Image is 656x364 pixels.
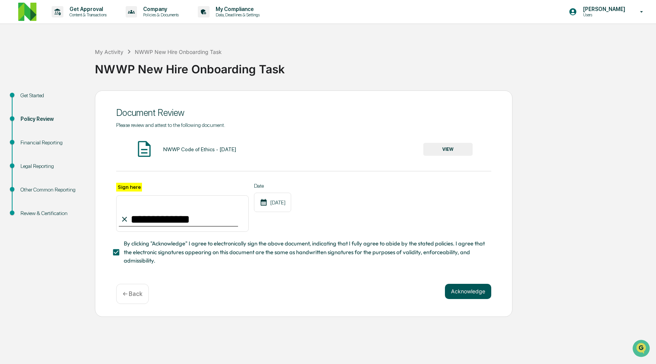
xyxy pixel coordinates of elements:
[137,12,183,17] p: Policies & Documents
[76,129,92,135] span: Pylon
[8,111,14,117] div: 🔎
[116,183,142,191] label: Sign here
[632,339,652,359] iframe: Open customer support
[15,96,49,103] span: Preclearance
[20,162,83,170] div: Legal Reporting
[116,122,225,128] span: Please review and attest to the following document.
[577,12,629,17] p: Users
[254,193,291,212] div: [DATE]
[26,58,125,66] div: Start new chat
[54,128,92,135] a: Powered byPylon
[20,115,83,123] div: Policy Review
[8,97,14,103] div: 🖐️
[124,239,485,265] span: By clicking "Acknowledge" I agree to electronically sign the above document, indicating that I fu...
[8,16,138,28] p: How can we help?
[20,186,83,194] div: Other Common Reporting
[20,139,83,147] div: Financial Reporting
[95,49,123,55] div: My Activity
[63,96,94,103] span: Attestations
[18,3,36,21] img: logo
[8,58,21,72] img: 1746055101610-c473b297-6a78-478c-a979-82029cc54cd1
[577,6,629,12] p: [PERSON_NAME]
[210,12,263,17] p: Data, Deadlines & Settings
[129,60,138,70] button: Start new chat
[26,66,96,72] div: We're available if you need us!
[5,93,52,106] a: 🖐️Preclearance
[116,107,491,118] div: Document Review
[254,183,291,189] label: Date
[423,143,473,156] button: VIEW
[55,97,61,103] div: 🗄️
[137,6,183,12] p: Company
[123,290,142,298] p: ← Back
[135,49,222,55] div: NWWP New Hire Onboarding Task
[20,209,83,217] div: Review & Certification
[445,284,491,299] button: Acknowledge
[163,146,236,152] div: NWWP Code of Ethics - [DATE]
[63,12,110,17] p: Content & Transactions
[95,56,652,76] div: NWWP New Hire Onboarding Task
[210,6,263,12] p: My Compliance
[63,6,110,12] p: Get Approval
[135,139,154,158] img: Document Icon
[15,110,48,118] span: Data Lookup
[20,92,83,100] div: Get Started
[5,107,51,121] a: 🔎Data Lookup
[52,93,97,106] a: 🗄️Attestations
